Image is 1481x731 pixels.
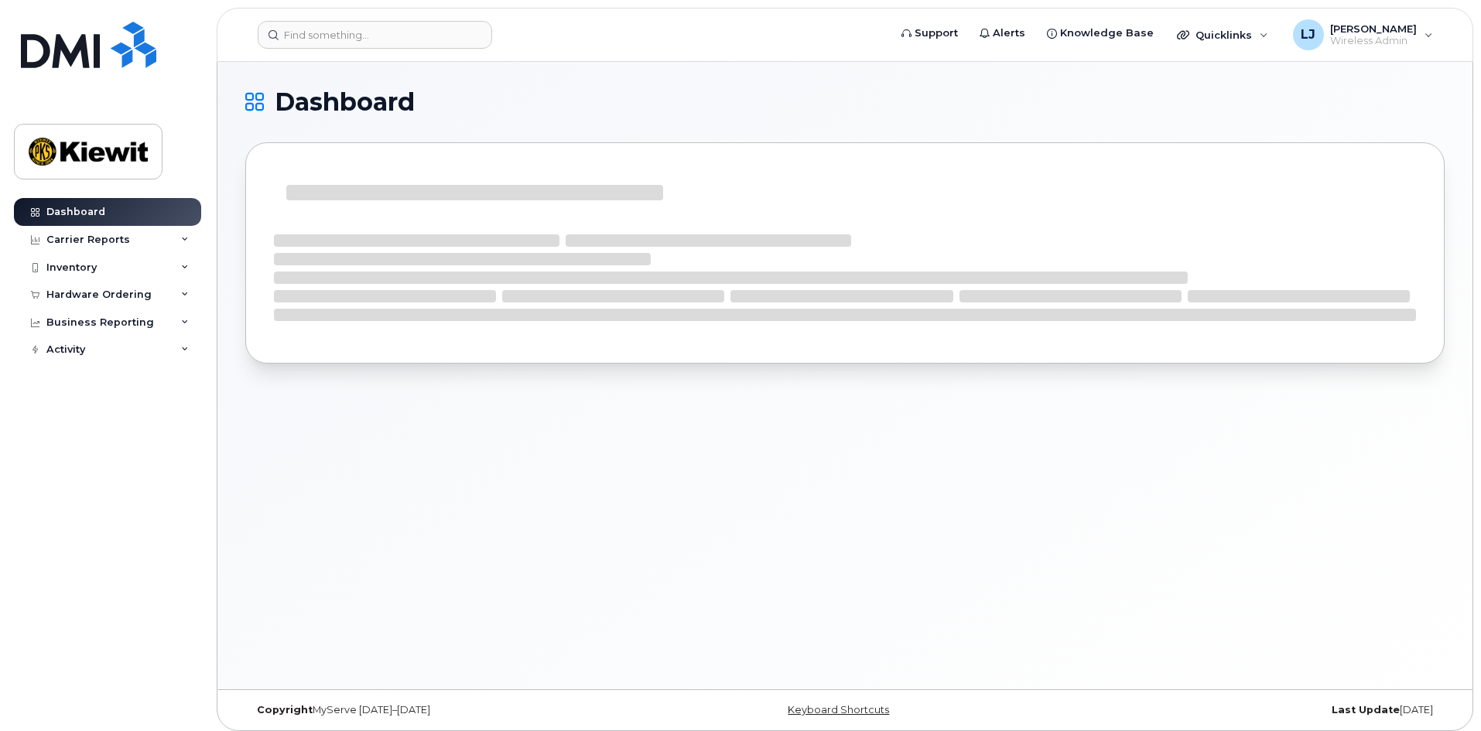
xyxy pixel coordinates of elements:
strong: Copyright [257,704,313,716]
div: [DATE] [1045,704,1445,716]
span: Dashboard [275,91,415,114]
strong: Last Update [1332,704,1400,716]
div: MyServe [DATE]–[DATE] [245,704,645,716]
a: Keyboard Shortcuts [788,704,889,716]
